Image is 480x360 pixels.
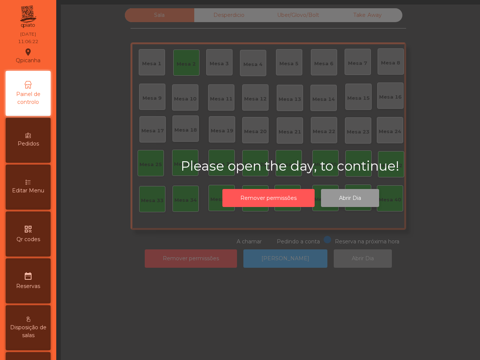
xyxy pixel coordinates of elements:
img: qpiato [19,4,37,30]
span: Pedidos [18,140,39,148]
div: 11:06:22 [18,38,38,45]
button: Abrir Dia [321,189,379,207]
i: date_range [24,271,33,280]
h2: Please open the day, to continue! [181,158,421,174]
i: qr_code [24,225,33,234]
div: Qpicanha [16,46,40,65]
span: Qr codes [16,235,40,243]
i: location_on [24,48,33,57]
span: Painel de controlo [7,90,49,106]
span: Reservas [16,282,40,290]
span: Disposição de salas [7,324,49,339]
span: Editar Menu [12,187,44,195]
button: Remover permissões [222,189,315,207]
div: [DATE] [20,31,36,37]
